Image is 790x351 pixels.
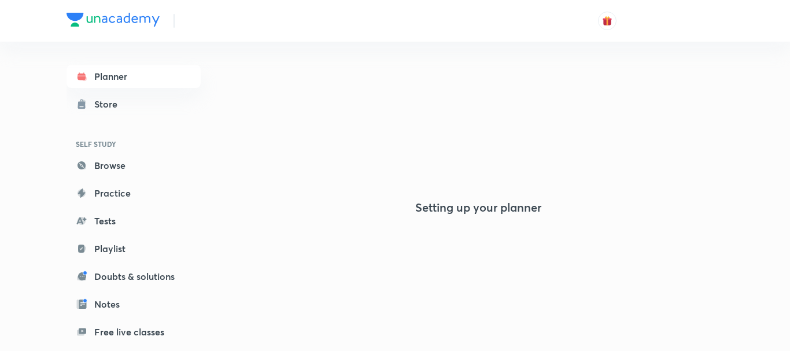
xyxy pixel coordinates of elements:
[67,65,201,88] a: Planner
[67,154,201,177] a: Browse
[415,201,541,215] h4: Setting up your planner
[67,13,160,29] a: Company Logo
[67,93,201,116] a: Store
[94,97,124,111] div: Store
[67,320,201,343] a: Free live classes
[67,13,160,27] img: Company Logo
[67,182,201,205] a: Practice
[67,293,201,316] a: Notes
[67,265,201,288] a: Doubts & solutions
[67,209,201,232] a: Tests
[598,12,617,30] button: avatar
[67,237,201,260] a: Playlist
[67,134,201,154] h6: SELF STUDY
[602,16,612,26] img: avatar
